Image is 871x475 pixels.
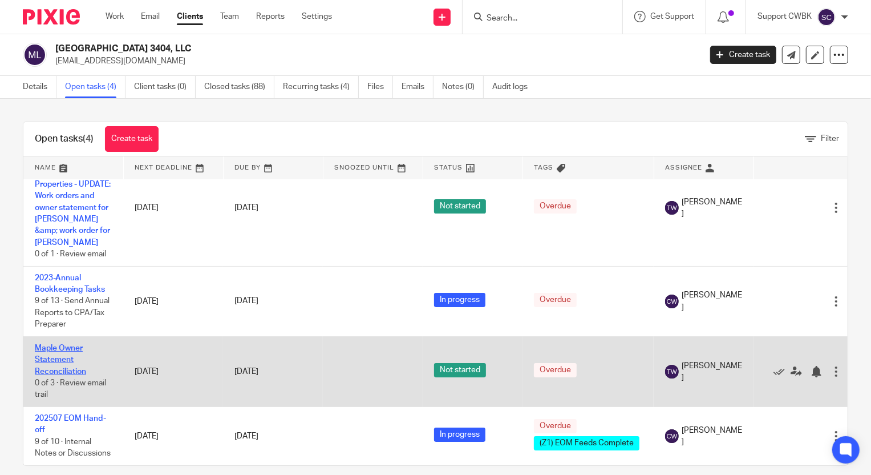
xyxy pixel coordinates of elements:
[234,432,258,440] span: [DATE]
[817,8,836,26] img: svg%3E
[442,76,484,98] a: Notes (0)
[665,429,679,443] img: svg%3E
[534,419,577,433] span: Overdue
[55,55,693,67] p: [EMAIL_ADDRESS][DOMAIN_NAME]
[773,366,791,377] a: Mark as done
[35,438,111,458] span: 9 of 10 · Internal Notes or Discussions
[650,13,694,21] span: Get Support
[256,11,285,22] a: Reports
[434,363,486,377] span: Not started
[123,336,223,406] td: [DATE]
[35,379,106,399] span: 0 of 3 · Review email trail
[134,76,196,98] a: Client tasks (0)
[35,344,86,376] a: Maple Owner Statement Reconciliation
[123,407,223,465] td: [DATE]
[534,199,577,214] span: Overdue
[757,11,812,22] p: Support CWBK
[123,266,223,336] td: [DATE]
[106,11,124,22] a: Work
[234,204,258,212] span: [DATE]
[710,46,776,64] a: Create task
[177,11,203,22] a: Clients
[534,293,577,307] span: Overdue
[682,196,742,220] span: [PERSON_NAME]
[35,297,110,328] span: 9 of 13 · Send Annual Reports to CPA/Tax Preparer
[283,76,359,98] a: Recurring tasks (4)
[434,428,485,442] span: In progress
[35,274,105,293] a: 2023-Annual Bookkeeping Tasks
[204,76,274,98] a: Closed tasks (88)
[23,76,56,98] a: Details
[434,199,486,214] span: Not started
[821,135,839,143] span: Filter
[367,76,393,98] a: Files
[534,363,577,377] span: Overdue
[234,297,258,305] span: [DATE]
[234,368,258,376] span: [DATE]
[665,201,679,215] img: svg%3E
[35,250,106,258] span: 0 of 1 · Review email
[123,150,223,266] td: [DATE]
[141,11,160,22] a: Email
[55,43,565,55] h2: [GEOGRAPHIC_DATA] 3404, LLC
[302,11,332,22] a: Settings
[485,14,588,24] input: Search
[665,365,679,379] img: svg%3E
[35,133,94,145] h1: Open tasks
[682,360,742,384] span: [PERSON_NAME]
[682,289,742,313] span: [PERSON_NAME]
[492,76,536,98] a: Audit logs
[435,164,463,171] span: Status
[534,436,639,450] span: (Z1) EOM Feeds Complete
[335,164,395,171] span: Snoozed Until
[682,425,742,448] span: [PERSON_NAME]
[23,43,47,67] img: svg%3E
[65,76,125,98] a: Open tasks (4)
[35,158,111,247] a: Pulse Reporting for Real Estate Properties - UPDATE: Work orders and owner statement for [PERSON_...
[434,293,485,307] span: In progress
[105,126,159,152] a: Create task
[220,11,239,22] a: Team
[402,76,434,98] a: Emails
[83,134,94,143] span: (4)
[534,164,554,171] span: Tags
[665,295,679,308] img: svg%3E
[35,414,106,434] a: 202507 EOM Hand-off
[23,9,80,25] img: Pixie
